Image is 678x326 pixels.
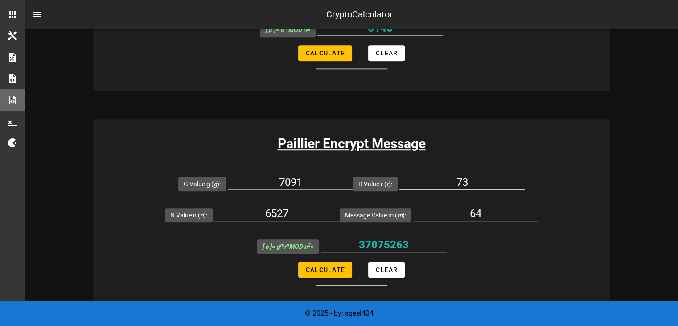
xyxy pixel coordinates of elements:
[345,211,406,220] label: Message Value m ( ):
[214,180,217,188] i: g
[284,25,288,31] sup: -1
[280,242,284,248] sup: m
[305,266,345,273] span: Calculate
[93,134,610,154] h3: Paillier Encrypt Message
[298,262,352,278] button: Calculate
[286,242,289,248] sup: n
[170,211,207,220] label: N Value n ( ):
[262,243,271,250] b: [ c ]
[386,180,389,188] i: r
[265,26,310,33] span: =
[397,212,403,219] i: m
[265,26,275,33] b: [ μ ]
[368,45,405,61] button: Clear
[27,4,48,25] button: nav-menu-toggle
[298,45,352,61] button: Calculate
[326,8,393,21] div: CryptoCalculator
[358,180,392,188] label: R Value r ( ):
[305,50,345,57] span: Calculate
[308,242,310,248] sup: 2
[262,243,310,250] i: = g r MOD n
[262,243,314,250] span: =
[184,180,221,188] label: G Value g ( ):
[305,309,374,318] span: © 2025 - by: sqeel404
[200,212,204,219] i: n
[375,266,398,273] span: Clear
[375,50,398,57] span: Clear
[368,262,405,278] button: Clear
[265,26,306,33] i: = k MOD n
